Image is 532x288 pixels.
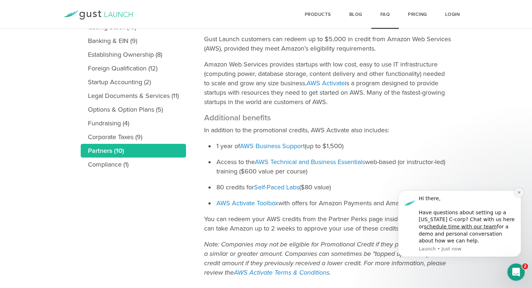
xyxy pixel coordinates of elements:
[255,158,365,166] a: AWS Technical and Business Essentials
[81,75,186,89] a: Startup Accounting (2)
[81,48,186,61] a: Establishing Ownership (8)
[215,157,451,176] li: Access to the web-based (or instructor-led) training ($600 value per course)
[204,214,451,233] p: You can redeem your AWS credits from the Partner Perks page inside Gust Launch. It can take Amazo...
[81,130,186,144] a: Corporate Taxes (9)
[81,116,186,130] a: Fundraising (4)
[204,125,451,135] p: In addition to the promotional credits, AWS Activate also includes:
[31,66,128,73] p: Message from Launch, sent Just now
[240,142,305,150] a: AWS Business Support
[81,158,186,171] a: Compliance (1)
[204,240,450,276] em: Note: Companies may not be eligible for Promotional Credit if they previously received a similar ...
[31,16,128,65] div: Message content
[81,89,186,103] a: Legal Documents & Services (11)
[16,17,28,29] img: Profile image for Launch
[81,61,186,75] a: Foreign Qualification (12)
[81,144,186,158] a: Partners (10)
[254,183,299,191] a: Self-Paced Labs
[81,34,186,48] a: Banking & EIN (9)
[11,11,134,77] div: message notification from Launch, Just now. Hi there, Have questions about setting up a Delaware ...
[215,198,451,208] li: with offers for Amazon Payments and Amazon Marketplace
[204,113,451,122] h3: Additional benefits
[127,8,136,18] button: Dismiss notification
[204,60,451,107] p: Amazon Web Services provides startups with low cost, easy to use IT infrastructure (computing pow...
[215,182,451,192] li: 80 credits for ($80 value)
[234,268,329,276] a: AWS Activate Terms & Conditions
[204,34,451,53] p: Gust Launch customers can redeem up to $5,000 in credit from Amazon Web Services (AWS), provided ...
[215,141,451,151] li: 1 year of (up to $1,500)
[307,79,345,87] a: AWS Activate
[496,253,532,288] iframe: Chat Widget
[216,199,278,207] a: AWS Activate Toolbox
[37,44,109,50] a: schedule time with our team
[81,103,186,116] a: Options & Option Plans (5)
[31,16,128,65] div: Hi there, Have questions about setting up a [US_STATE] C-corp? Chat with us here or for a demo an...
[387,180,532,268] iframe: Intercom notifications message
